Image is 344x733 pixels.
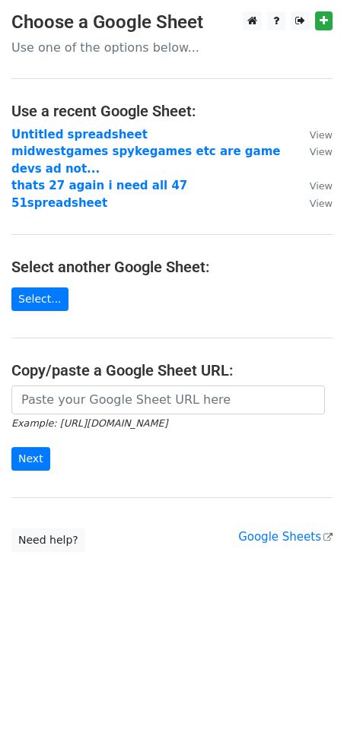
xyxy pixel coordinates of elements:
a: View [295,128,333,141]
small: View [310,146,333,157]
small: Example: [URL][DOMAIN_NAME] [11,417,167,429]
a: Select... [11,287,68,311]
input: Next [11,447,50,471]
a: 51spreadsheet [11,196,107,210]
a: View [295,196,333,210]
h3: Choose a Google Sheet [11,11,333,33]
a: thats 27 again i need all 47 [11,179,187,192]
small: View [310,129,333,141]
a: midwestgames spykegames etc are game devs ad not... [11,144,281,176]
a: View [295,144,333,158]
small: View [310,180,333,192]
input: Paste your Google Sheet URL here [11,386,325,414]
a: Need help? [11,528,85,552]
h4: Copy/paste a Google Sheet URL: [11,361,333,379]
small: View [310,198,333,209]
h4: Use a recent Google Sheet: [11,102,333,120]
a: View [295,179,333,192]
h4: Select another Google Sheet: [11,258,333,276]
a: Google Sheets [238,530,333,544]
a: Untitled spreadsheet [11,128,148,141]
p: Use one of the options below... [11,40,333,56]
